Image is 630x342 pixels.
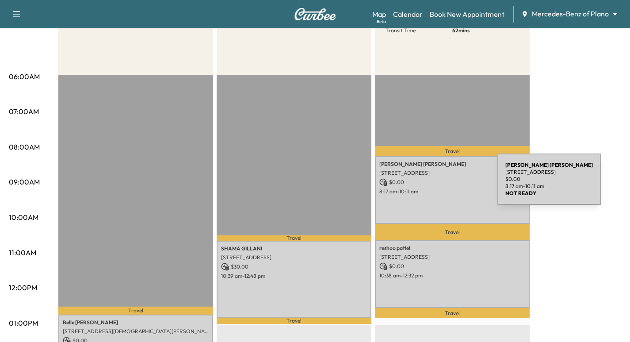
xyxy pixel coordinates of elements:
[379,272,525,279] p: 10:38 am - 12:32 pm
[386,27,452,34] p: Transit Time
[63,328,209,335] p: [STREET_ADDRESS][DEMOGRAPHIC_DATA][PERSON_NAME]
[532,9,609,19] span: Mercedes-Benz of Plano
[379,262,525,270] p: $ 0.00
[9,106,39,117] p: 07:00AM
[9,142,40,152] p: 08:00AM
[221,263,367,271] p: $ 30.00
[217,318,371,324] p: Travel
[375,308,530,318] p: Travel
[58,307,213,314] p: Travel
[379,161,525,168] p: [PERSON_NAME] [PERSON_NAME]
[294,8,336,20] img: Curbee Logo
[221,254,367,261] p: [STREET_ADDRESS]
[505,176,593,183] p: $ 0.00
[9,247,36,258] p: 11:00AM
[379,188,525,195] p: 8:17 am - 10:11 am
[452,27,519,34] p: 62 mins
[379,245,525,252] p: reshoo pattel
[505,169,593,176] p: [STREET_ADDRESS]
[63,319,209,326] p: Belle [PERSON_NAME]
[375,224,530,240] p: Travel
[372,9,386,19] a: MapBeta
[377,18,386,25] div: Beta
[9,282,37,293] p: 12:00PM
[9,212,38,223] p: 10:00AM
[375,146,530,156] p: Travel
[505,183,593,190] p: 8:17 am - 10:11 am
[221,273,367,280] p: 10:39 am - 12:48 pm
[379,178,525,186] p: $ 0.00
[393,9,423,19] a: Calendar
[9,177,40,187] p: 09:00AM
[9,318,38,328] p: 01:00PM
[430,9,504,19] a: Book New Appointment
[9,71,40,82] p: 06:00AM
[379,169,525,177] p: [STREET_ADDRESS]
[217,235,371,241] p: Travel
[505,161,593,168] b: [PERSON_NAME] [PERSON_NAME]
[221,245,367,252] p: SHAMA GILLANI
[505,190,536,196] b: NOT READY
[379,254,525,261] p: [STREET_ADDRESS]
